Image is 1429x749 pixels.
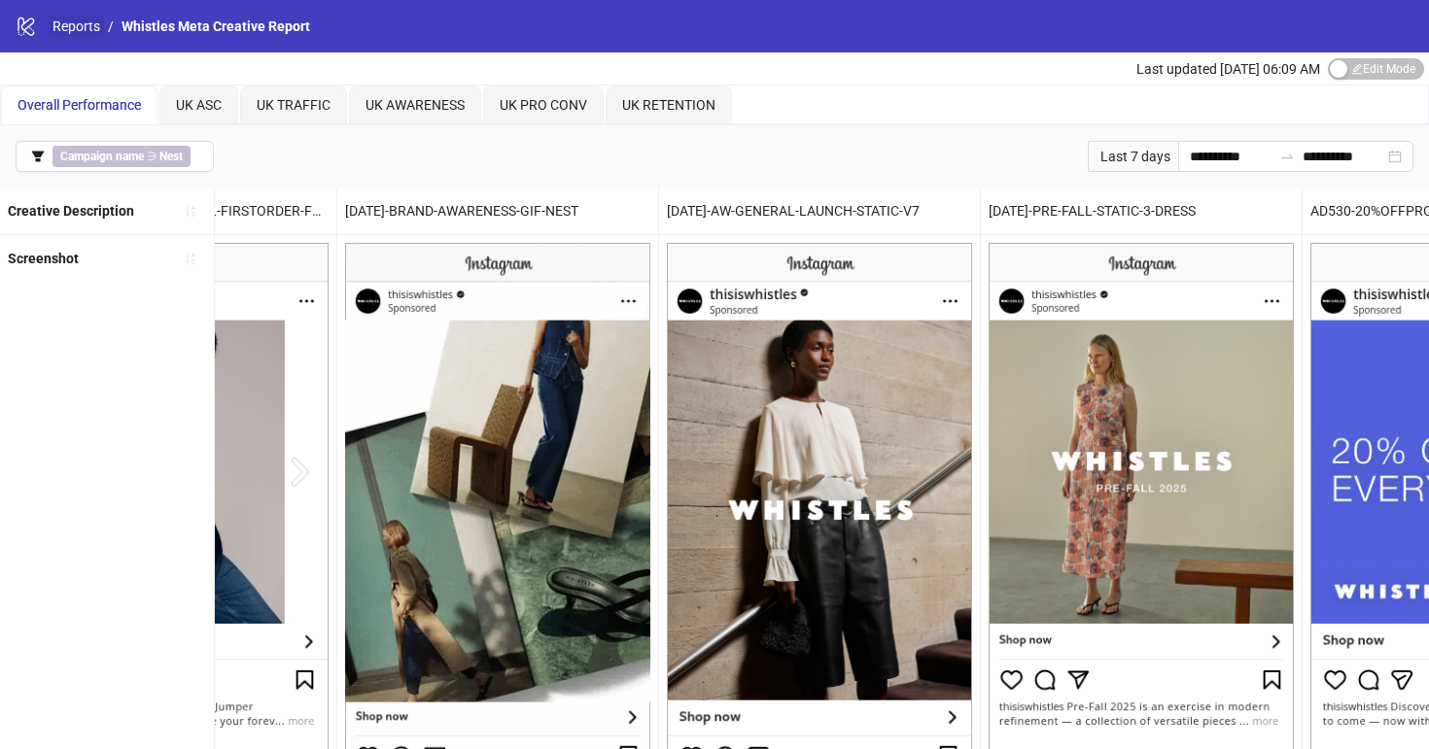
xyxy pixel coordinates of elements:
[16,141,214,172] button: Campaign name ∋ Nest
[1279,149,1295,164] span: swap-right
[337,187,658,234] div: [DATE]-BRAND-AWARENESS-GIF-NEST
[176,97,222,113] span: UK ASC
[981,187,1302,234] div: [DATE]-PRE-FALL-STATIC-3-DRESS
[31,150,45,163] span: filter
[184,204,197,218] span: sort-ascending
[1088,141,1178,172] div: Last 7 days
[159,150,183,163] b: Nest
[8,251,79,266] b: Screenshot
[622,97,715,113] span: UK RETENTION
[52,146,191,167] span: ∋
[1136,61,1320,77] span: Last updated [DATE] 06:09 AM
[1279,149,1295,164] span: to
[17,97,141,113] span: Overall Performance
[500,97,587,113] span: UK PRO CONV
[659,187,980,234] div: [DATE]-AW-GENERAL-LAUNCH-STATIC-V7
[108,16,114,37] li: /
[49,16,104,37] a: Reports
[122,18,310,34] span: Whistles Meta Creative Report
[366,97,465,113] span: UK AWARENESS
[8,203,134,219] b: Creative Description
[60,150,144,163] b: Campaign name
[257,97,331,113] span: UK TRAFFIC
[184,252,197,265] span: sort-ascending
